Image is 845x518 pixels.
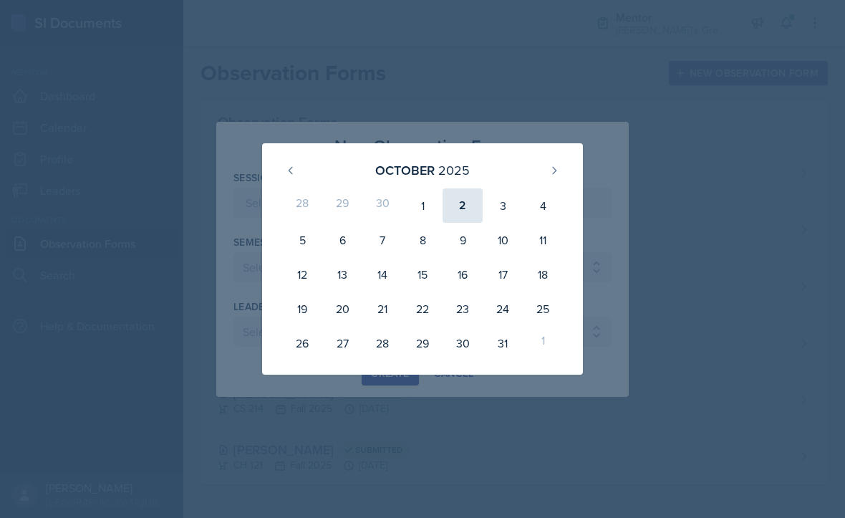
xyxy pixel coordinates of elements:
[362,223,402,257] div: 7
[402,326,443,360] div: 29
[483,223,523,257] div: 10
[402,292,443,326] div: 22
[523,292,563,326] div: 25
[523,223,563,257] div: 11
[443,223,483,257] div: 9
[362,292,402,326] div: 21
[282,188,322,223] div: 28
[282,326,322,360] div: 26
[402,188,443,223] div: 1
[282,257,322,292] div: 12
[438,160,470,180] div: 2025
[282,292,322,326] div: 19
[322,326,362,360] div: 27
[483,257,523,292] div: 17
[443,326,483,360] div: 30
[483,188,523,223] div: 3
[523,188,563,223] div: 4
[362,326,402,360] div: 28
[322,188,362,223] div: 29
[402,257,443,292] div: 15
[483,292,523,326] div: 24
[523,257,563,292] div: 18
[375,160,435,180] div: October
[483,326,523,360] div: 31
[402,223,443,257] div: 8
[443,292,483,326] div: 23
[322,292,362,326] div: 20
[322,257,362,292] div: 13
[443,188,483,223] div: 2
[362,188,402,223] div: 30
[322,223,362,257] div: 6
[282,223,322,257] div: 5
[362,257,402,292] div: 14
[443,257,483,292] div: 16
[523,326,563,360] div: 1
